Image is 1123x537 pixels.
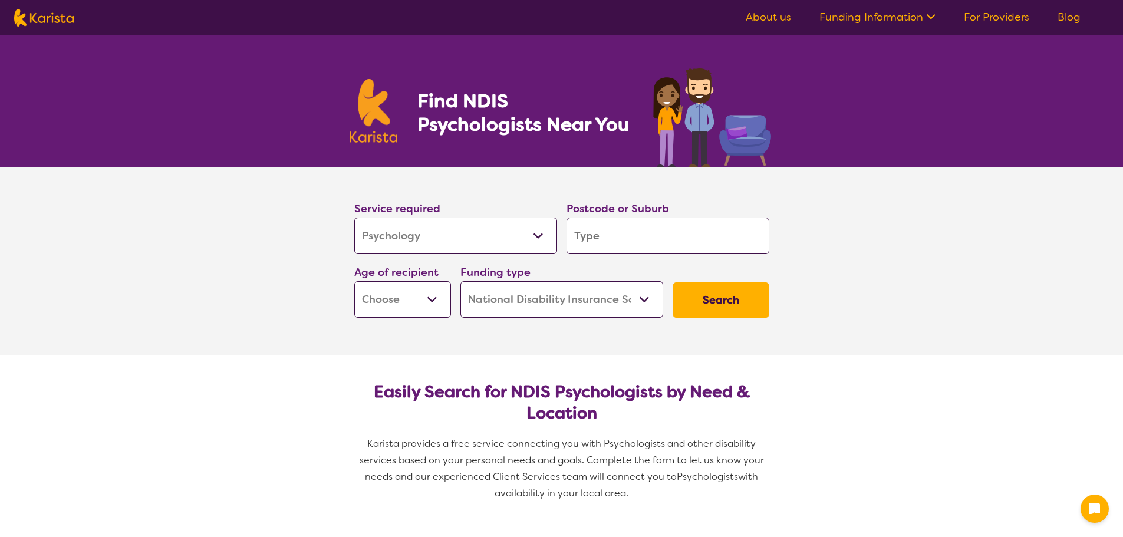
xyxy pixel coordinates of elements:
a: About us [746,10,791,24]
label: Postcode or Suburb [567,202,669,216]
label: Funding type [460,265,531,279]
h2: Easily Search for NDIS Psychologists by Need & Location [364,381,760,424]
label: Age of recipient [354,265,439,279]
img: Karista logo [14,9,74,27]
span: Psychologists [677,470,738,483]
img: psychology [649,64,774,167]
h1: Find NDIS Psychologists Near You [417,89,635,136]
a: For Providers [964,10,1029,24]
a: Blog [1058,10,1081,24]
img: Karista logo [350,79,398,143]
span: Karista provides a free service connecting you with Psychologists and other disability services b... [360,437,766,483]
a: Funding Information [819,10,936,24]
input: Type [567,218,769,254]
button: Search [673,282,769,318]
label: Service required [354,202,440,216]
